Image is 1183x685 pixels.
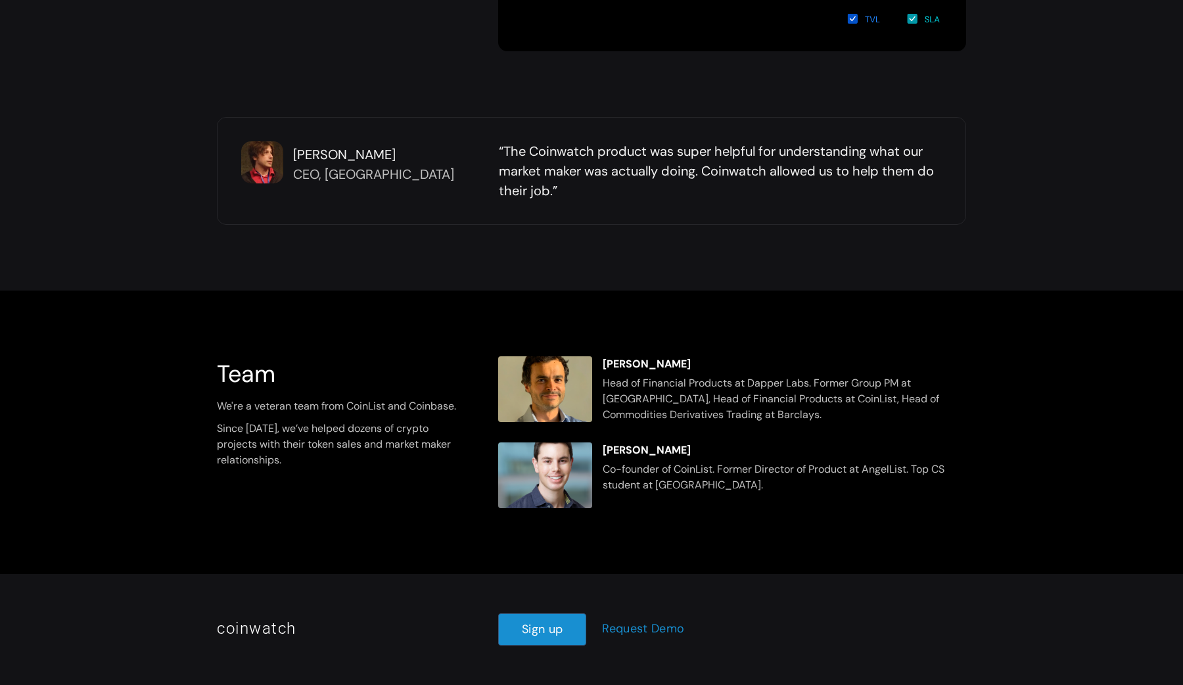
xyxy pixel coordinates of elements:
[602,621,684,636] a: Request Demo
[217,398,467,414] div: We're a veteran team from CoinList and Coinbase.
[522,621,563,638] div: Sign up
[498,613,586,646] a: Sign up
[603,442,958,458] a: [PERSON_NAME]
[293,145,454,164] div: [PERSON_NAME]
[499,141,942,201] div: “The Coinwatch product was super helpful for understanding what our market maker was actually doi...
[217,617,467,640] div: coinwatch
[293,164,454,184] div: CEO, [GEOGRAPHIC_DATA]
[603,356,958,372] a: [PERSON_NAME]
[241,141,283,183] img: harry_halpin_headshot-6ba8aea178efc5a24263dc9e291ef86450791e1d5e182c90d06f2d8d615093f7.jpg
[217,356,467,392] div: Team
[603,461,958,493] div: Co-founder of CoinList. Former Director of Product at AngelList. Top CS student at [GEOGRAPHIC_DA...
[217,421,467,468] div: Since [DATE], we’ve helped dozens of crypto projects with their token sales and market maker rela...
[603,375,958,423] div: Head of Financial Products at Dapper Labs. Former Group PM at [GEOGRAPHIC_DATA], Head of Financia...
